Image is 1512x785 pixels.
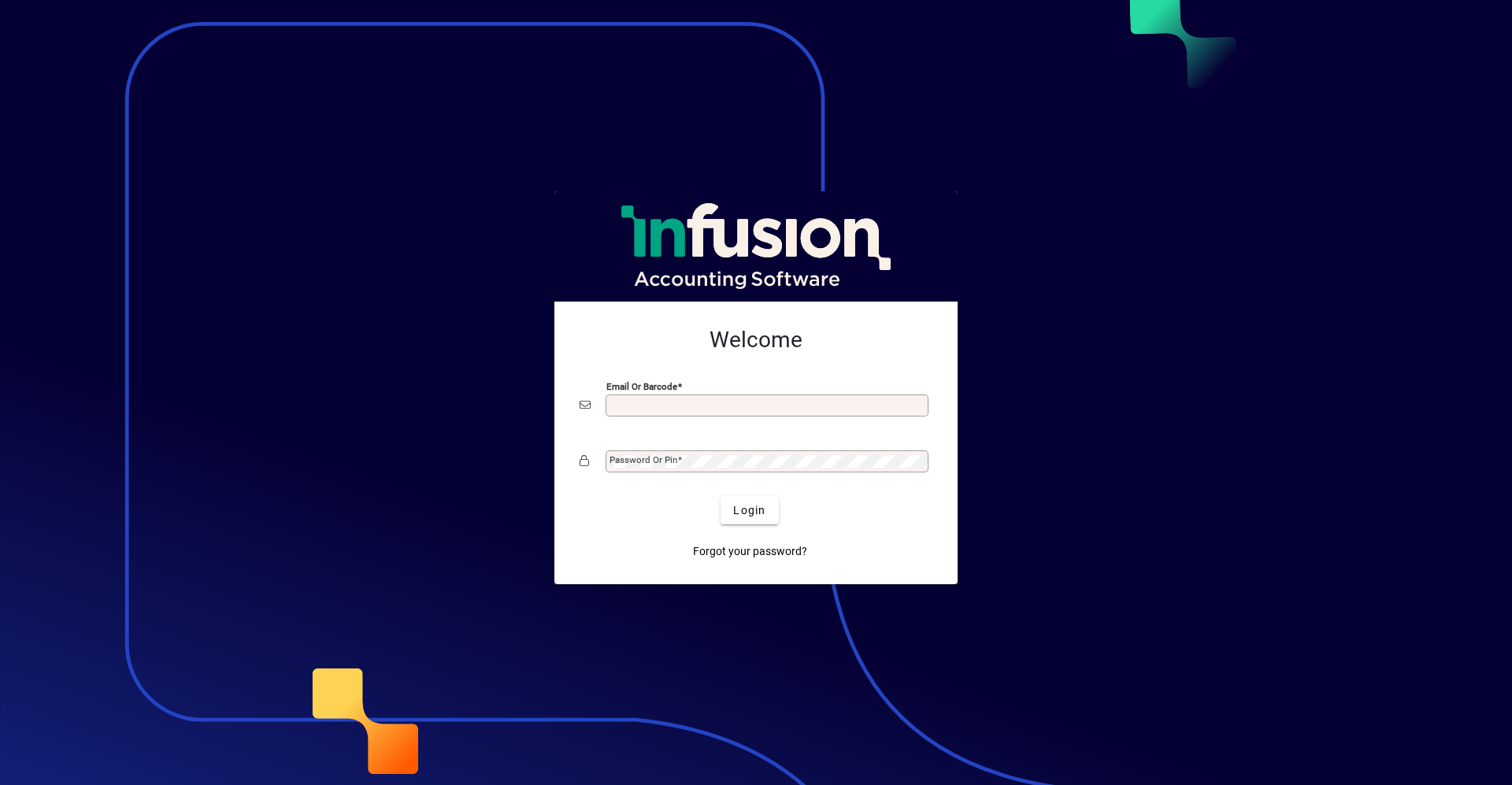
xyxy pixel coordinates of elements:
[721,496,778,524] button: Login
[580,327,932,354] h2: Welcome
[693,543,807,560] span: Forgot your password?
[610,454,677,465] mat-label: Password or Pin
[606,381,677,392] mat-label: Email or Barcode
[733,502,765,519] span: Login
[687,537,813,565] a: Forgot your password?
